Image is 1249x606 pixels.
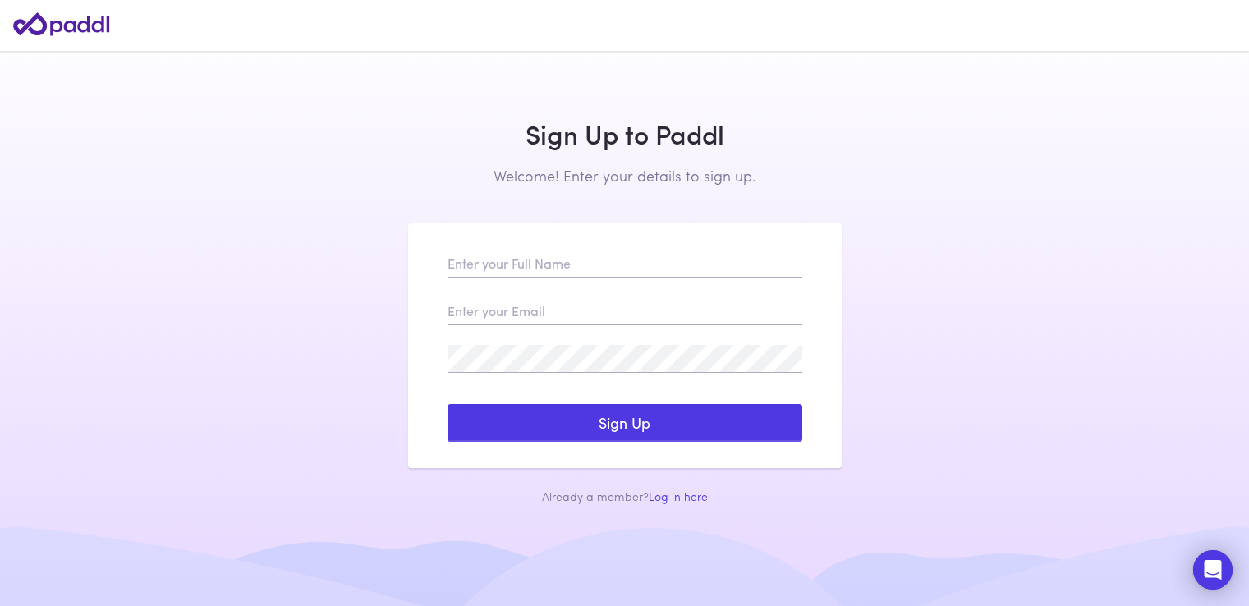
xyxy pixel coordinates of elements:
[448,250,802,278] input: Enter your Full Name
[448,297,802,325] input: Enter your Email
[408,167,842,185] h2: Welcome! Enter your details to sign up.
[1193,550,1233,590] div: Open Intercom Messenger
[408,488,842,504] div: Already a member?
[649,488,708,504] a: Log in here
[448,404,802,442] button: Sign Up
[408,118,842,149] h1: Sign Up to Paddl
